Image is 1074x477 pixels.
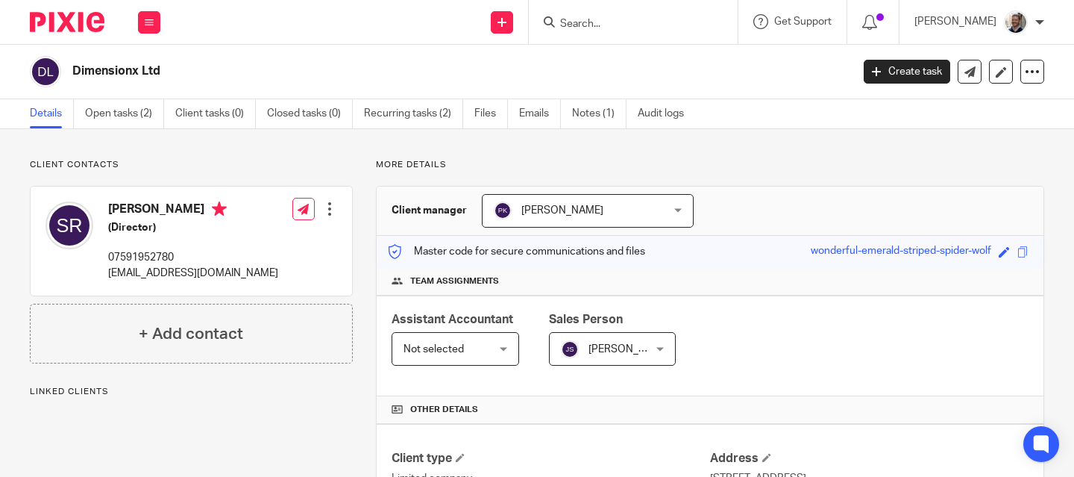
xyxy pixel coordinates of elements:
a: Notes (1) [572,99,626,128]
h4: + Add contact [139,322,243,346]
h4: Address [710,451,1029,467]
img: svg%3E [30,56,61,87]
span: Get Support [774,16,832,27]
span: [PERSON_NAME] [588,344,671,355]
h3: Client manager [392,203,467,218]
a: Closed tasks (0) [267,99,353,128]
h5: (Director) [108,220,278,235]
img: Pixie [30,12,104,32]
p: [PERSON_NAME] [914,14,996,29]
i: Primary [212,202,227,216]
h4: [PERSON_NAME] [108,202,278,220]
span: Other details [410,404,478,416]
img: svg%3E [494,202,512,219]
img: svg%3E [45,202,93,249]
p: More details [376,159,1044,171]
span: Assistant Accountant [392,314,513,325]
a: Recurring tasks (2) [364,99,463,128]
div: wonderful-emerald-striped-spider-wolf [811,243,991,261]
input: Search [559,18,693,31]
span: Team assignments [410,275,499,287]
h4: Client type [392,451,710,467]
a: Details [30,99,74,128]
a: Emails [519,99,561,128]
span: Not selected [403,344,464,355]
a: Client tasks (0) [175,99,256,128]
a: Audit logs [638,99,695,128]
p: 07591952780 [108,250,278,265]
a: Open tasks (2) [85,99,164,128]
img: Matt%20Circle.png [1004,10,1028,34]
a: Create task [864,60,950,84]
p: [EMAIL_ADDRESS][DOMAIN_NAME] [108,266,278,281]
img: svg%3E [561,340,579,358]
a: Files [474,99,508,128]
span: [PERSON_NAME] [521,205,603,216]
p: Master code for secure communications and files [388,244,645,259]
p: Linked clients [30,386,353,398]
p: Client contacts [30,159,353,171]
span: Sales Person [549,314,623,325]
h2: Dimensionx Ltd [72,63,688,79]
